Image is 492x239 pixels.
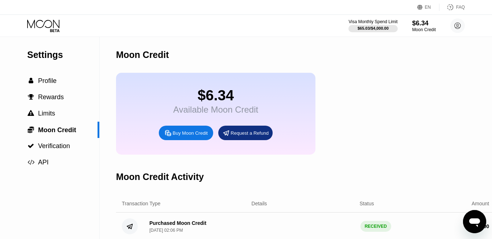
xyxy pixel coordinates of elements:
span: Verification [38,142,70,150]
span: Limits [38,110,55,117]
div: FAQ [456,5,465,10]
span: API [38,159,49,166]
div: RECEIVED [360,221,391,232]
div: Buy Moon Credit [173,130,208,136]
span:  [28,94,34,100]
div: $65.03 / $4,000.00 [357,26,389,30]
span: Rewards [38,93,64,101]
div:  [27,77,34,84]
span: Profile [38,77,57,84]
div: Purchased Moon Credit [149,220,206,226]
span:  [28,126,34,133]
div: Request a Refund [231,130,269,136]
div: Visa Monthly Spend Limit [348,19,397,24]
div:  [27,126,34,133]
div: Moon Credit [412,27,436,32]
div: EN [417,4,439,11]
span:  [28,159,34,165]
div: Status [360,201,374,206]
div: [DATE] 02:06 PM [149,228,183,233]
div: Details [252,201,267,206]
div: Visa Monthly Spend Limit$65.03/$4,000.00 [348,19,397,32]
div: Available Moon Credit [173,105,258,115]
div: Buy Moon Credit [159,126,213,140]
span: Moon Credit [38,126,76,134]
div: EN [425,5,431,10]
div: Transaction Type [122,201,161,206]
div:  [27,159,34,165]
div: Moon Credit Activity [116,172,204,182]
div: FAQ [439,4,465,11]
div: $6.34 [173,87,258,104]
iframe: Button to launch messaging window, conversation in progress [463,210,486,233]
span:  [28,143,34,149]
div: Amount [472,201,489,206]
div:  [27,110,34,117]
div: $6.34 [412,20,436,27]
div:  [27,94,34,100]
div: Settings [27,50,99,60]
span:  [28,110,34,117]
div:  [27,143,34,149]
div: Moon Credit [116,50,169,60]
span:  [29,77,33,84]
div: Request a Refund [218,126,273,140]
div: $6.34Moon Credit [412,20,436,32]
